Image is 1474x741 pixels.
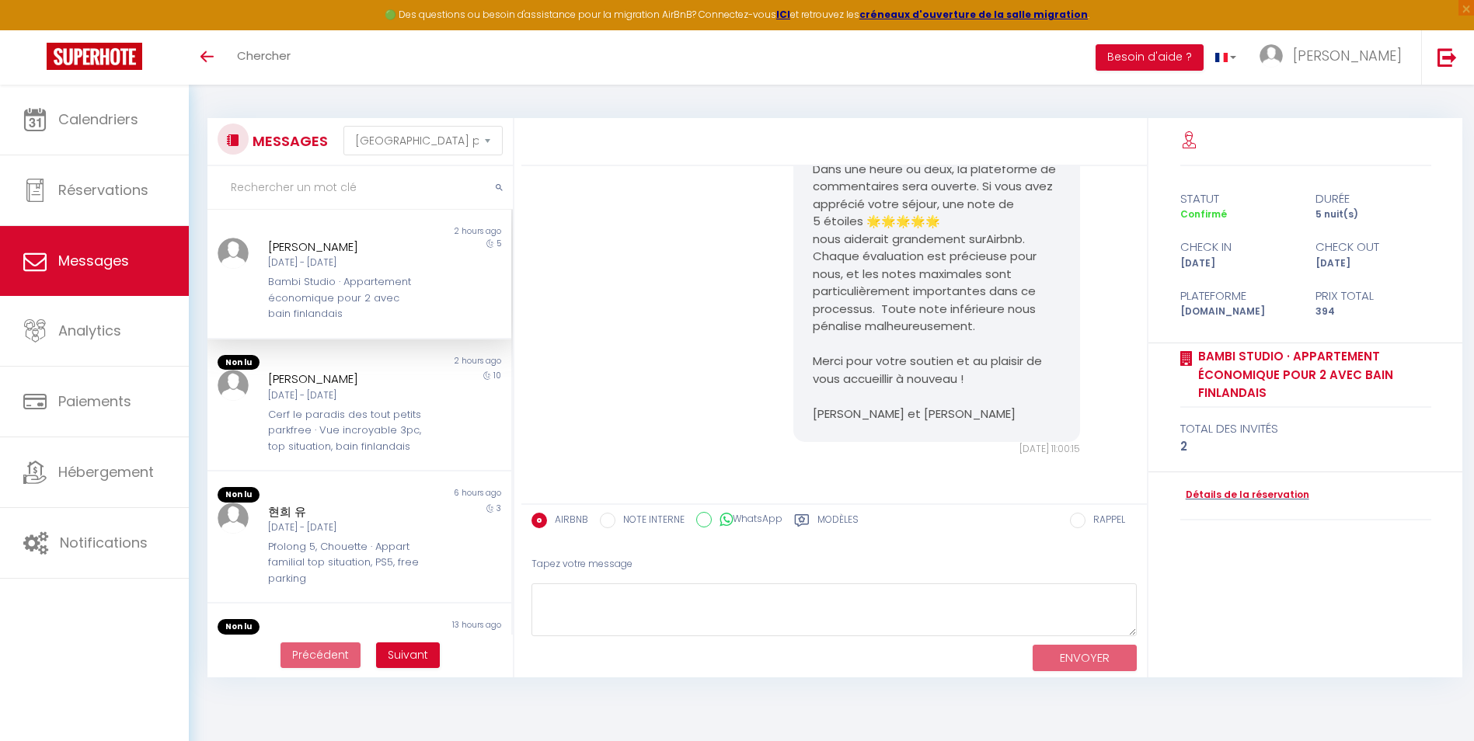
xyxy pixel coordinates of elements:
div: [DATE] - [DATE] [268,520,425,535]
span: Notifications [60,533,148,552]
span: Analytics [58,321,121,340]
div: [DATE] 11:00:15 [793,442,1081,457]
img: ... [1260,44,1283,68]
a: ... [PERSON_NAME] [1248,30,1421,85]
label: NOTE INTERNE [615,513,685,530]
div: 6 hours ago [359,487,510,503]
div: Pfolong 5, Chouette · Appart familial top situation, PS5, free parking [268,539,425,586]
div: [DATE] [1305,256,1441,271]
label: AIRBNB [547,513,588,530]
label: RAPPEL [1085,513,1125,530]
a: Détails de la réservation [1180,488,1309,503]
span: Messages [58,251,129,270]
a: Bambi Studio · Appartement économique pour 2 avec bain finlandais [1193,347,1431,402]
span: Confirmé [1180,207,1227,221]
div: Cerf le paradis des tout petits parkfree · Vue incroyable 3pc, top situation, bain finlandais [268,407,425,454]
a: Chercher [225,30,302,85]
button: Previous [281,642,361,669]
img: Super Booking [47,43,142,70]
div: [DATE] - [DATE] [268,388,425,403]
input: Rechercher un mot clé [207,166,513,210]
span: Précédent [292,647,349,663]
span: Chercher [237,47,291,64]
button: Next [376,642,440,669]
div: [DATE] [1170,256,1306,271]
div: Bambi Studio · Appartement économique pour 2 avec bain finlandais [268,274,425,322]
label: WhatsApp [712,512,782,529]
div: Plateforme [1170,287,1306,305]
a: créneaux d'ouverture de la salle migration [859,8,1088,21]
div: Tapez votre message [531,545,1137,583]
span: Paiements [58,391,131,411]
span: Hébergement [58,462,154,482]
div: durée [1305,190,1441,208]
div: [DATE] - [DATE] [268,256,425,270]
div: 현희 유 [268,503,425,521]
button: Ouvrir le widget de chat LiveChat [12,6,59,53]
span: 5 [497,238,501,249]
div: [PERSON_NAME] [268,370,425,388]
div: [DOMAIN_NAME] [1170,304,1306,319]
div: 2 hours ago [359,225,510,238]
div: 2 [1180,437,1431,456]
div: Prix total [1305,287,1441,305]
div: check out [1305,238,1441,256]
div: 13 hours ago [359,619,510,635]
span: 3 [497,503,501,514]
div: check in [1170,238,1306,256]
label: Modèles [817,513,859,532]
a: ICI [776,8,790,21]
span: 10 [493,370,501,381]
span: Calendriers [58,110,138,129]
div: statut [1170,190,1306,208]
span: Non lu [218,487,260,503]
div: [PERSON_NAME] [268,238,425,256]
span: Suivant [388,647,428,663]
h3: MESSAGES [249,124,328,158]
img: ... [218,238,249,269]
button: ENVOYER [1033,645,1137,672]
img: logout [1437,47,1457,67]
div: 2 hours ago [359,355,510,370]
img: ... [218,503,249,534]
pre: Bonjour, Merci encore de nous avoir choisis pour vos vacances à [GEOGRAPHIC_DATA] ! Dans une heur... [813,91,1061,423]
button: Besoin d'aide ? [1096,44,1204,71]
img: ... [218,370,249,401]
div: 394 [1305,304,1441,319]
span: Non lu [218,619,260,635]
span: [PERSON_NAME] [1293,46,1402,65]
div: 5 nuit(s) [1305,207,1441,222]
span: Non lu [218,355,260,370]
div: total des invités [1180,419,1431,438]
span: Réservations [58,180,148,200]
